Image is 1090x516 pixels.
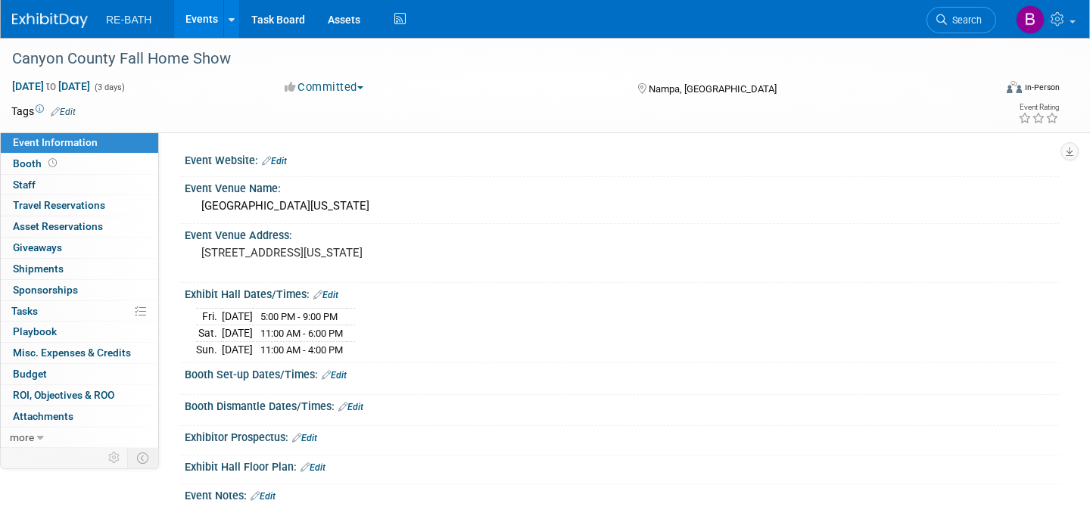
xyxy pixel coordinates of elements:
div: Event Notes: [185,484,1060,504]
a: Asset Reservations [1,216,158,237]
td: [DATE] [222,325,253,342]
span: Giveaways [13,241,62,253]
a: Edit [51,107,76,117]
img: Format-Inperson.png [1007,81,1022,93]
span: Event Information [13,136,98,148]
div: Event Format [904,79,1060,101]
div: Exhibit Hall Dates/Times: [185,283,1060,303]
a: Edit [262,156,287,166]
td: Personalize Event Tab Strip [101,448,128,468]
a: Staff [1,175,158,195]
a: Edit [338,402,363,412]
td: Sat. [196,325,222,342]
td: Sun. [196,341,222,357]
span: more [10,431,34,443]
a: Sponsorships [1,280,158,300]
span: Tasks [11,305,38,317]
a: ROI, Objectives & ROO [1,385,158,406]
a: more [1,427,158,448]
span: to [44,80,58,92]
span: Sponsorships [13,284,78,296]
span: ROI, Objectives & ROO [13,389,114,401]
span: Staff [13,179,36,191]
span: 11:00 AM - 6:00 PM [260,328,343,339]
pre: [STREET_ADDRESS][US_STATE] [201,246,533,260]
a: Attachments [1,406,158,427]
img: ExhibitDay [12,13,88,28]
a: Event Information [1,132,158,153]
span: Playbook [13,325,57,337]
span: Travel Reservations [13,199,105,211]
span: Nampa, [GEOGRAPHIC_DATA] [649,83,777,95]
div: Canyon County Fall Home Show [7,45,970,73]
div: Exhibitor Prospectus: [185,426,1060,446]
span: 11:00 AM - 4:00 PM [260,344,343,356]
div: [GEOGRAPHIC_DATA][US_STATE] [196,194,1048,218]
span: 5:00 PM - 9:00 PM [260,311,338,322]
div: Booth Dismantle Dates/Times: [185,395,1060,415]
span: RE-BATH [106,14,151,26]
a: Tasks [1,301,158,322]
span: Booth not reserved yet [45,157,60,169]
a: Edit [313,290,338,300]
a: Edit [292,433,317,443]
div: Exhibit Hall Floor Plan: [185,455,1060,475]
td: [DATE] [222,341,253,357]
a: Playbook [1,322,158,342]
span: Shipments [13,263,64,275]
span: [DATE] [DATE] [11,79,91,93]
button: Committed [279,79,369,95]
a: Travel Reservations [1,195,158,216]
div: Event Venue Name: [185,177,1060,196]
span: Search [947,14,982,26]
span: Booth [13,157,60,169]
td: [DATE] [222,309,253,325]
a: Booth [1,154,158,174]
a: Search [926,7,996,33]
div: Event Venue Address: [185,224,1060,243]
div: Event Rating [1018,104,1059,111]
a: Edit [322,370,347,381]
span: Asset Reservations [13,220,103,232]
a: Budget [1,364,158,384]
div: Booth Set-up Dates/Times: [185,363,1060,383]
span: Attachments [13,410,73,422]
td: Toggle Event Tabs [128,448,159,468]
div: Event Website: [185,149,1060,169]
img: Brian Busching [1016,5,1045,34]
span: (3 days) [93,82,125,92]
a: Edit [301,462,325,473]
td: Fri. [196,309,222,325]
a: Misc. Expenses & Credits [1,343,158,363]
div: In-Person [1024,82,1060,93]
a: Edit [251,491,276,502]
a: Giveaways [1,238,158,258]
td: Tags [11,104,76,119]
a: Shipments [1,259,158,279]
span: Budget [13,368,47,380]
span: Misc. Expenses & Credits [13,347,131,359]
